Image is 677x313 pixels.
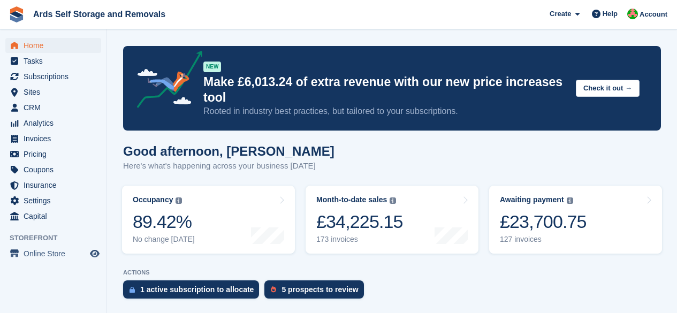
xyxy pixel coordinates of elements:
[24,116,88,131] span: Analytics
[176,197,182,204] img: icon-info-grey-7440780725fd019a000dd9b08b2336e03edf1995a4989e88bcd33f0948082b44.svg
[29,5,170,23] a: Ards Self Storage and Removals
[5,38,101,53] a: menu
[24,100,88,115] span: CRM
[24,131,88,146] span: Invoices
[5,116,101,131] a: menu
[627,9,638,19] img: Ethan McFerran
[489,186,662,254] a: Awaiting payment £23,700.75 127 invoices
[140,285,254,294] div: 1 active subscription to allocate
[9,6,25,22] img: stora-icon-8386f47178a22dfd0bd8f6a31ec36ba5ce8667c1dd55bd0f319d3a0aa187defe.svg
[88,247,101,260] a: Preview store
[5,131,101,146] a: menu
[640,9,667,20] span: Account
[5,162,101,177] a: menu
[203,105,567,117] p: Rooted in industry best practices, but tailored to your subscriptions.
[130,286,135,293] img: active_subscription_to_allocate_icon-d502201f5373d7db506a760aba3b589e785aa758c864c3986d89f69b8ff3...
[24,85,88,100] span: Sites
[550,9,571,19] span: Create
[133,211,195,233] div: 89.42%
[133,235,195,244] div: No change [DATE]
[282,285,358,294] div: 5 prospects to review
[203,74,567,105] p: Make £6,013.24 of extra revenue with our new price increases tool
[203,62,221,72] div: NEW
[390,197,396,204] img: icon-info-grey-7440780725fd019a000dd9b08b2336e03edf1995a4989e88bcd33f0948082b44.svg
[128,51,203,112] img: price-adjustments-announcement-icon-8257ccfd72463d97f412b2fc003d46551f7dbcb40ab6d574587a9cd5c0d94...
[24,209,88,224] span: Capital
[24,54,88,68] span: Tasks
[123,144,334,158] h1: Good afternoon, [PERSON_NAME]
[5,69,101,84] a: menu
[567,197,573,204] img: icon-info-grey-7440780725fd019a000dd9b08b2336e03edf1995a4989e88bcd33f0948082b44.svg
[603,9,618,19] span: Help
[24,147,88,162] span: Pricing
[10,233,107,243] span: Storefront
[123,280,264,304] a: 1 active subscription to allocate
[122,186,295,254] a: Occupancy 89.42% No change [DATE]
[133,195,173,204] div: Occupancy
[316,195,387,204] div: Month-to-date sales
[5,178,101,193] a: menu
[24,38,88,53] span: Home
[316,211,403,233] div: £34,225.15
[316,235,403,244] div: 173 invoices
[24,69,88,84] span: Subscriptions
[500,211,587,233] div: £23,700.75
[5,85,101,100] a: menu
[271,286,276,293] img: prospect-51fa495bee0391a8d652442698ab0144808aea92771e9ea1ae160a38d050c398.svg
[5,246,101,261] a: menu
[24,162,88,177] span: Coupons
[24,246,88,261] span: Online Store
[5,147,101,162] a: menu
[123,160,334,172] p: Here's what's happening across your business [DATE]
[576,80,640,97] button: Check it out →
[123,269,661,276] p: ACTIONS
[5,193,101,208] a: menu
[24,178,88,193] span: Insurance
[5,209,101,224] a: menu
[500,235,587,244] div: 127 invoices
[5,100,101,115] a: menu
[264,280,369,304] a: 5 prospects to review
[24,193,88,208] span: Settings
[306,186,478,254] a: Month-to-date sales £34,225.15 173 invoices
[500,195,564,204] div: Awaiting payment
[5,54,101,68] a: menu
